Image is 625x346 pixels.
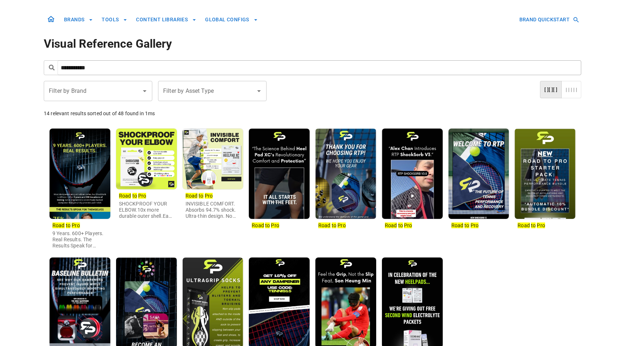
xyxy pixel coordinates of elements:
[119,193,131,199] em: Road
[61,13,96,26] button: BRANDS
[138,193,146,199] em: Pro
[133,13,199,26] button: CONTENT LIBRARIES
[66,222,71,228] em: to
[540,81,562,99] button: card layout
[315,129,376,219] img: Image
[451,222,464,228] em: Road
[140,86,150,96] button: Open
[531,222,536,228] em: to
[199,193,203,199] em: to
[99,13,130,26] button: TOOLS
[205,193,213,199] em: Pro
[252,222,264,228] em: Road
[337,222,345,228] em: Pro
[515,129,575,219] img: Image
[52,230,104,327] span: 9 Years. 600+ Players. Real Results. The Results Speak for Themselves. 75% Players reported reduc...
[132,193,137,199] em: to
[404,222,412,228] em: Pro
[518,222,530,228] em: Road
[249,129,310,219] img: Image
[183,129,243,189] img: Image
[332,222,336,228] em: to
[382,129,443,219] img: Image
[186,201,236,243] span: INVISIBLE COMFORT. Absorbs 94.7% shock. Ultra-thin design. No noticeable difference. Durable (tes...
[516,13,581,26] button: BRAND QUICKSTART
[116,129,177,189] img: Image
[448,129,509,219] img: Image
[50,129,110,219] img: Image
[537,222,545,228] em: Pro
[398,222,403,228] em: to
[318,222,331,228] em: Road
[186,193,198,199] em: Road
[385,222,397,228] em: Road
[271,222,279,228] em: Pro
[265,222,270,228] em: to
[464,222,469,228] em: to
[44,111,155,116] span: 14 relevant results sorted out of 48 found in 1ms
[471,222,479,228] em: Pro
[119,201,174,255] span: SHOCKPROOF YOUR ELBOW.10x more durable outer shell.Easy pop-on.Sorbothane shock absorption techno...
[254,86,264,96] button: Open
[561,81,581,99] button: masonry layout
[72,222,80,228] em: Pro
[202,13,261,26] button: GLOBAL CONFIGS
[44,35,581,52] h1: Visual Reference Gallery
[52,222,65,228] em: Road
[540,81,581,99] div: layout toggle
